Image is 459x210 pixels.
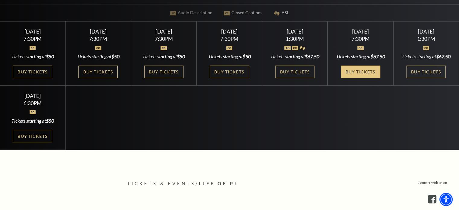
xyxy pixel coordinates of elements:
[46,118,54,124] span: $50
[138,53,189,60] div: Tickets starting at
[138,28,189,35] div: [DATE]
[269,36,320,41] div: 1:30PM
[335,36,386,41] div: 7:30PM
[204,36,255,41] div: 7:30PM
[177,53,185,59] span: $50
[73,36,124,41] div: 7:30PM
[13,130,52,142] a: Buy Tickets
[269,53,320,60] div: Tickets starting at
[269,28,320,35] div: [DATE]
[127,181,196,186] span: Tickets & Events
[341,66,380,78] a: Buy Tickets
[204,28,255,35] div: [DATE]
[199,181,237,186] span: Life of Pi
[7,118,58,124] div: Tickets starting at
[73,28,124,35] div: [DATE]
[111,53,120,59] span: $50
[46,53,54,59] span: $50
[400,36,451,41] div: 1:30PM
[7,36,58,41] div: 7:30PM
[73,53,124,60] div: Tickets starting at
[371,53,385,59] span: $67.50
[210,66,249,78] a: Buy Tickets
[7,53,58,60] div: Tickets starting at
[127,180,332,188] p: /
[436,53,451,59] span: $67.50
[305,53,319,59] span: $67.50
[144,66,183,78] a: Buy Tickets
[428,195,436,203] a: facebook - open in a new tab
[418,180,447,186] p: Connect with us on
[242,53,250,59] span: $50
[400,53,451,60] div: Tickets starting at
[7,93,58,99] div: [DATE]
[335,53,386,60] div: Tickets starting at
[400,28,451,35] div: [DATE]
[275,66,314,78] a: Buy Tickets
[138,36,189,41] div: 7:30PM
[406,66,446,78] a: Buy Tickets
[7,28,58,35] div: [DATE]
[13,66,52,78] a: Buy Tickets
[439,193,453,206] div: Accessibility Menu
[204,53,255,60] div: Tickets starting at
[7,101,58,106] div: 6:30PM
[78,66,118,78] a: Buy Tickets
[335,28,386,35] div: [DATE]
